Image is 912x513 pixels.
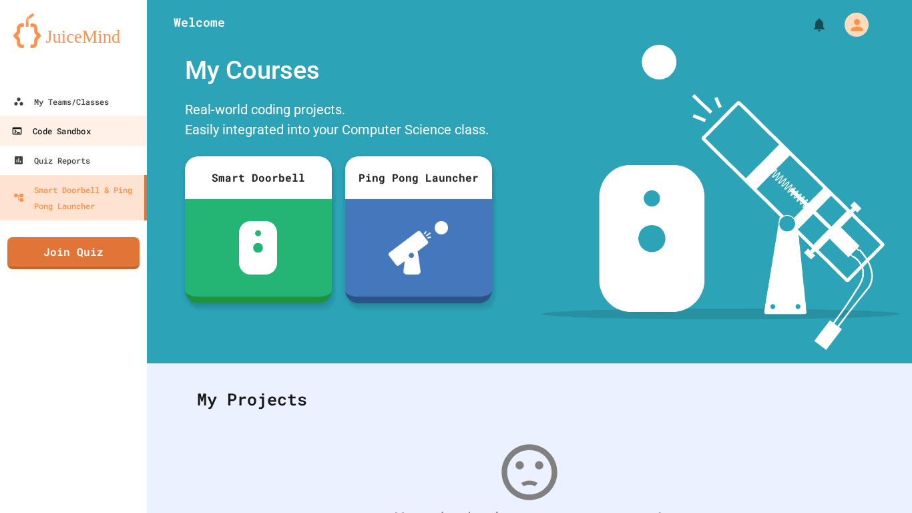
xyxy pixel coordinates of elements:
[178,45,499,96] div: My Courses
[7,237,140,269] a: Join Quiz
[239,221,277,275] img: sdb-white.svg
[541,45,899,350] img: banner-image-my-projects.png
[345,156,492,199] div: Ping Pong Launcher
[389,221,448,275] img: ppl-with-ball.png
[13,182,139,214] div: Smart Doorbell & Ping Pong Launcher
[13,13,134,48] img: logo-orange.svg
[178,96,499,146] div: Real-world coding projects. Easily integrated into your Computer Science class.
[786,13,831,36] div: My Notifications
[831,9,872,40] div: My Account
[11,123,90,140] div: Code Sandbox
[185,156,332,199] div: Smart Doorbell
[184,373,875,425] div: My Projects
[13,94,109,110] div: My Teams/Classes
[13,152,90,168] div: Quiz Reports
